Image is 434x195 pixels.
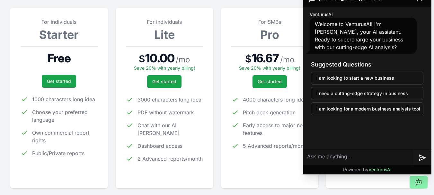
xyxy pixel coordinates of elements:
span: VenturusAI [310,11,333,18]
span: 16.67 [252,52,279,65]
span: Early access to major new features [243,121,308,137]
span: Save 20% with yearly billing! [239,65,300,71]
h3: Starter [21,28,98,41]
span: Dashboard access [137,142,182,150]
span: 3000 characters long idea [137,96,201,103]
p: For individuals [21,18,98,26]
h3: Lite [126,28,203,41]
p: For individuals [126,18,203,26]
span: Own commercial report rights [32,129,98,144]
a: Get started [147,75,182,88]
span: Save 20% with yearly billing! [134,65,195,71]
span: Public/Private reports [32,149,84,157]
p: Powered by [343,166,392,173]
span: $ [139,53,145,65]
h3: Pro [231,28,308,41]
span: 10.00 [145,52,174,65]
span: 1000 characters long idea [32,95,95,103]
span: Welcome to VenturusAI! I'm [PERSON_NAME], your AI assistant. Ready to supercharge your business w... [315,21,403,50]
span: VenturusAI [368,167,392,172]
span: 4000 characters long idea [243,96,307,103]
span: Choose your preferred language [32,108,98,124]
button: I am looking for a modern business analysis tool [311,102,423,115]
span: Pitch deck generation [243,109,296,116]
span: PDF without watermark [137,109,194,116]
span: 2 Advanced reports/month [137,155,203,163]
p: For SMBs [231,18,308,26]
button: I am looking to start a new business [311,72,423,84]
span: Chat with our AI, [PERSON_NAME] [137,121,203,137]
h3: Suggested Questions [311,60,423,69]
a: Get started [42,75,76,88]
span: 5 Advanced reports/month [243,142,308,150]
span: / mo [176,55,190,65]
a: Get started [252,75,287,88]
button: I need a cutting-edge strategy in business [311,87,423,100]
span: Free [47,52,71,65]
span: $ [245,53,252,65]
span: / mo [280,55,294,65]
